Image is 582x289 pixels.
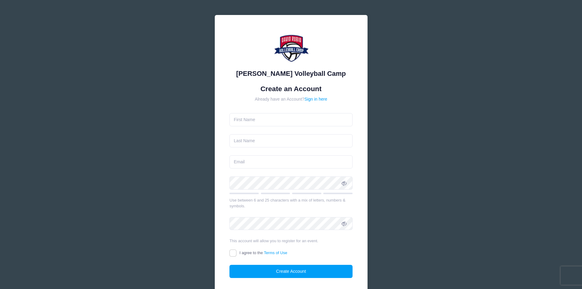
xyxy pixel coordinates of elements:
[273,30,309,67] img: David Rubio Volleyball Camp
[229,265,353,278] button: Create Account
[229,134,353,147] input: Last Name
[229,85,353,93] h1: Create an Account
[229,155,353,169] input: Email
[240,250,287,255] span: I agree to the
[304,97,327,102] a: Sign in here
[229,238,353,244] div: This account will allow you to register for an event.
[229,250,236,257] input: I agree to theTerms of Use
[229,113,353,126] input: First Name
[229,197,353,209] div: Use between 6 and 25 characters with a mix of letters, numbers & symbols.
[264,250,287,255] a: Terms of Use
[229,69,353,79] div: [PERSON_NAME] Volleyball Camp
[229,96,353,102] div: Already have an Account?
